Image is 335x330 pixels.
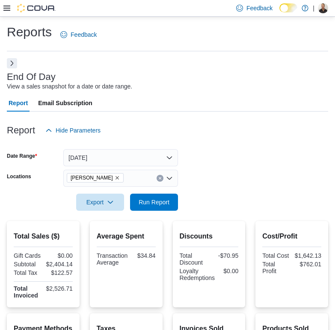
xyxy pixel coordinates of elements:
[279,3,297,12] input: Dark Mode
[180,252,208,266] div: Total Discount
[14,269,42,276] div: Total Tax
[81,194,119,211] span: Export
[14,231,73,242] h2: Total Sales ($)
[57,26,100,43] a: Feedback
[293,252,321,259] div: $1,642.13
[130,194,178,211] button: Run Report
[71,174,113,182] span: [PERSON_NAME]
[45,269,73,276] div: $122.57
[313,3,314,13] p: |
[218,268,238,274] div: $0.00
[115,175,120,180] button: Remove Bud Bar Crowfoot from selection in this group
[318,3,328,13] div: Stephanie M
[131,252,155,259] div: $34.84
[97,252,128,266] div: Transaction Average
[262,261,290,274] div: Total Profit
[279,12,280,13] span: Dark Mode
[180,268,215,281] div: Loyalty Redemptions
[38,94,92,112] span: Email Subscription
[42,122,104,139] button: Hide Parameters
[76,194,124,211] button: Export
[262,231,321,242] h2: Cost/Profit
[7,72,56,82] h3: End Of Day
[9,94,28,112] span: Report
[14,261,42,268] div: Subtotal
[246,4,273,12] span: Feedback
[157,175,163,182] button: Clear input
[71,30,97,39] span: Feedback
[210,252,238,259] div: -$70.95
[7,153,37,159] label: Date Range
[7,24,52,41] h1: Reports
[45,261,73,268] div: $2,404.14
[14,252,42,259] div: Gift Cards
[7,173,31,180] label: Locations
[166,175,173,182] button: Open list of options
[56,126,101,135] span: Hide Parameters
[180,231,239,242] h2: Discounts
[63,149,178,166] button: [DATE]
[262,252,290,259] div: Total Cost
[17,4,56,12] img: Cova
[7,125,35,136] h3: Report
[293,261,321,268] div: $762.01
[7,82,132,91] div: View a sales snapshot for a date or date range.
[139,198,169,206] span: Run Report
[45,252,73,259] div: $0.00
[14,285,38,299] strong: Total Invoiced
[7,58,17,68] button: Next
[45,285,73,292] div: $2,526.71
[67,173,124,183] span: Bud Bar Crowfoot
[97,231,156,242] h2: Average Spent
